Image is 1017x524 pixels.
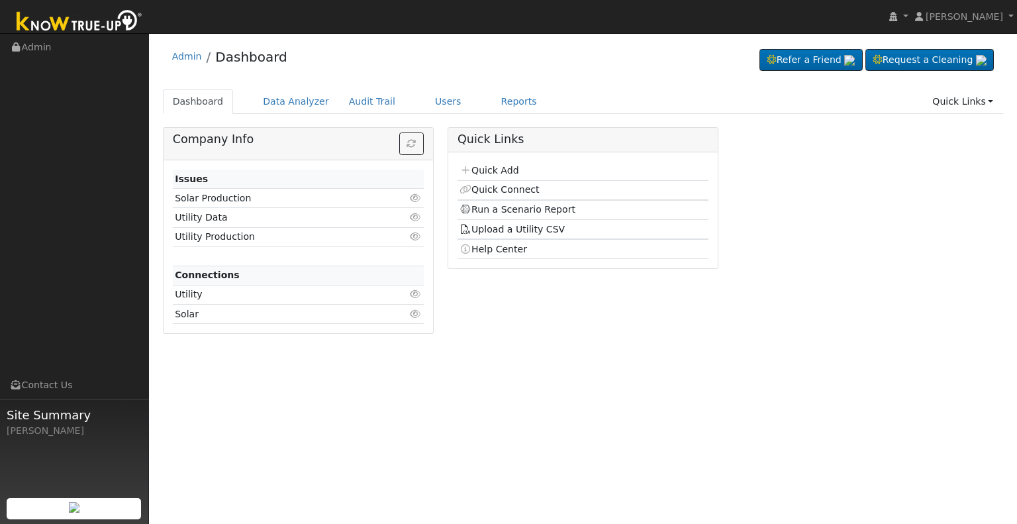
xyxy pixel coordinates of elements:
h5: Quick Links [458,132,708,146]
strong: Connections [175,270,240,280]
i: Click to view [410,309,422,319]
a: Audit Trail [339,89,405,114]
span: Site Summary [7,406,142,424]
a: Help Center [460,244,527,254]
a: Data Analyzer [253,89,339,114]
a: Upload a Utility CSV [460,224,565,235]
a: Quick Links [922,89,1003,114]
i: Click to view [410,213,422,222]
td: Solar [173,305,383,324]
td: Solar Production [173,189,383,208]
i: Click to view [410,289,422,299]
strong: Issues [175,174,208,184]
img: retrieve [844,55,855,66]
div: [PERSON_NAME] [7,424,142,438]
img: Know True-Up [10,7,149,37]
img: retrieve [69,502,79,513]
a: Users [425,89,471,114]
a: Quick Connect [460,184,539,195]
td: Utility Production [173,227,383,246]
a: Admin [172,51,202,62]
img: retrieve [976,55,987,66]
td: Utility Data [173,208,383,227]
i: Click to view [410,193,422,203]
a: Quick Add [460,165,518,176]
a: Refer a Friend [759,49,863,72]
td: Utility [173,285,383,304]
a: Request a Cleaning [865,49,994,72]
i: Click to view [410,232,422,241]
a: Reports [491,89,547,114]
a: Dashboard [215,49,287,65]
a: Run a Scenario Report [460,204,575,215]
a: Dashboard [163,89,234,114]
h5: Company Info [173,132,424,146]
span: [PERSON_NAME] [926,11,1003,22]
